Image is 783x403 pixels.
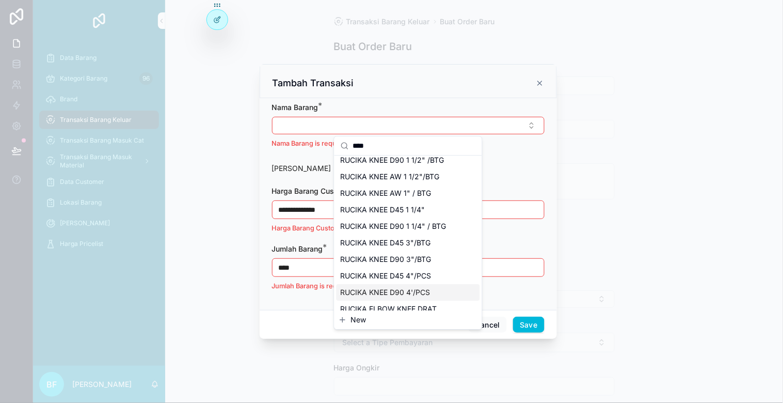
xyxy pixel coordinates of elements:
span: Harga Barang Custom [272,187,347,195]
span: RUCIKA ELBOW KNEE DRAT DALAM KUNINGAN 3/4 IN AW / BUAH [341,304,464,335]
span: RUCIKA KNEE D45 4"/PCS [341,271,432,281]
span: RUCIKA KNEE AW 1 1/2"/BTG [341,172,440,182]
span: RUCIKA KNEE D90 4'/PCS [341,287,430,298]
span: RUCIKA KNEE D45 3"/BTG [341,238,431,248]
p: Harga Barang Custom is required [272,223,545,234]
span: RUCIKA KNEE D90 1 1/4" / BTG [341,221,446,231]
button: Cancel [469,317,507,333]
p: Nama Barang is required [272,138,545,149]
div: Suggestions [334,156,482,311]
span: Nama Barang [272,103,318,112]
span: RUCIKA KNEE D90 1 1/2" /BTG [341,155,444,165]
span: Jumlah Barang [272,244,323,253]
span: [PERSON_NAME] [272,164,331,173]
span: RUCIKA KNEE AW 1" / BTG [341,188,432,198]
span: RUCIKA KNEE D45 1 1/4" [341,205,425,215]
span: New [351,315,366,325]
p: Jumlah Barang is required [272,281,545,291]
h3: Tambah Transaksi [273,77,354,89]
span: RUCIKA KNEE D90 3"/BTG [341,254,432,265]
button: New [339,315,478,325]
button: Save [513,317,544,333]
button: Select Button [272,117,545,134]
